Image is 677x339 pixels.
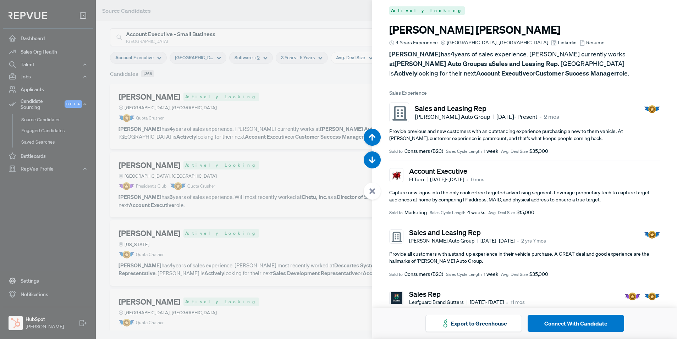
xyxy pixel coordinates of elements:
[467,209,485,216] span: 4 weeks
[501,271,528,278] span: Avg. Deal Size
[551,39,577,46] a: Linkedin
[644,293,660,300] img: Quota Badge
[415,112,494,121] span: [PERSON_NAME] Auto Group
[391,292,402,304] img: Leafguard Brand Gutters
[389,128,660,142] p: Provide previous and new customers with an outstanding experience purchasing a new to them vehicl...
[409,228,546,237] h5: Sales and Leasing Rep
[484,271,498,278] span: 1 week
[446,271,482,278] span: Sales Cycle Length
[396,39,438,46] span: 4 Years Experience
[506,298,508,307] article: •
[492,60,558,68] strong: Sales and Leasing Rep
[389,6,465,15] span: Actively Looking
[391,169,402,181] img: El Toro IP Targeting
[521,237,546,245] span: 2 yrs 7 mos
[539,112,541,121] article: •
[389,189,660,203] p: Capture new logos into the only cookie-free targeted advertising segment. Leverage proprietary te...
[511,299,525,306] span: 11 mos
[395,60,481,68] strong: [PERSON_NAME] Auto Group
[389,210,403,216] span: Sold to
[644,231,660,239] img: Quota Badge
[476,69,529,77] strong: Account Executive
[389,89,660,97] span: Sales Experience
[430,176,464,183] span: [DATE] - [DATE]
[404,209,427,216] span: Marketing
[430,210,466,216] span: Sales Cycle Length
[471,176,484,183] span: 6 mos
[586,39,605,46] span: Resume
[488,210,515,216] span: Avg. Deal Size
[389,23,660,36] h3: [PERSON_NAME] [PERSON_NAME]
[409,167,484,175] h5: Account Executive
[425,315,522,332] button: Export to Greenhouse
[644,105,660,113] img: Quota Badge
[624,293,640,300] img: President Badge
[451,50,455,58] strong: 4
[389,251,660,265] p: Provide all customers with a stand-up experience in their vehicle purchase. A GREAT deal and good...
[409,176,428,183] span: El Toro
[389,50,441,58] strong: [PERSON_NAME]
[480,237,514,245] span: [DATE] - [DATE]
[496,112,537,121] span: [DATE] - Present
[579,39,605,46] a: Resume
[528,315,624,332] button: Connect With Candidate
[544,112,559,121] span: 2 mos
[389,271,403,278] span: Sold to
[535,69,617,77] strong: Customer Success Manager
[404,148,443,155] span: Consumers (B2C)
[517,237,519,245] article: •
[404,271,443,278] span: Consumers (B2C)
[501,148,528,155] span: Avg. Deal Size
[446,148,482,155] span: Sales Cycle Length
[409,299,467,306] span: Leafguard Brand Gutters
[409,290,524,298] h5: Sales Rep
[470,299,504,306] span: [DATE] - [DATE]
[389,49,660,78] p: has years of sales experience. [PERSON_NAME] currently works at as a . [GEOGRAPHIC_DATA] is looki...
[415,104,559,112] h5: Sales and Leasing Rep
[529,148,548,155] span: $35,000
[447,39,548,46] span: [GEOGRAPHIC_DATA], [GEOGRAPHIC_DATA]
[409,237,478,245] span: [PERSON_NAME] Auto Group
[484,148,498,155] span: 1 week
[394,69,417,77] strong: Actively
[466,175,468,184] article: •
[558,39,577,46] span: Linkedin
[529,271,548,278] span: $35,000
[517,209,534,216] span: $15,000
[389,148,403,155] span: Sold to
